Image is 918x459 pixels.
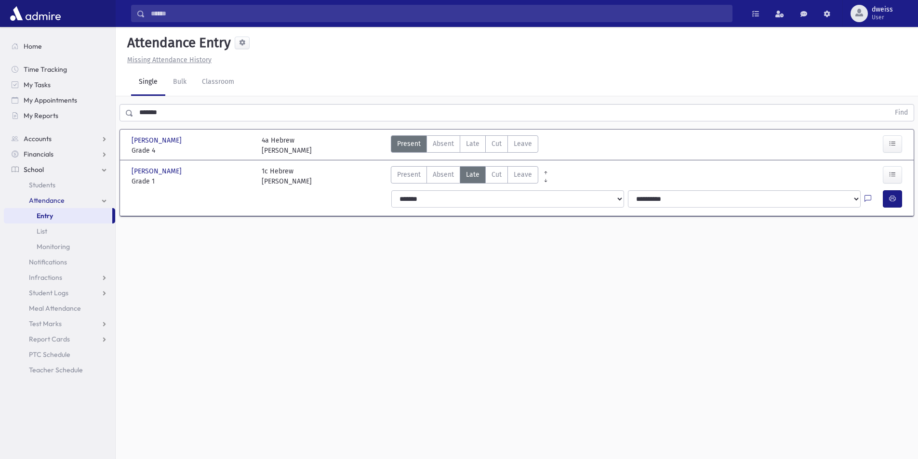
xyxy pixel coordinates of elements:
[433,170,454,180] span: Absent
[29,181,55,189] span: Students
[466,139,479,149] span: Late
[24,134,52,143] span: Accounts
[492,170,502,180] span: Cut
[466,170,479,180] span: Late
[24,80,51,89] span: My Tasks
[29,289,68,297] span: Student Logs
[4,92,115,108] a: My Appointments
[29,335,70,343] span: Report Cards
[4,239,115,254] a: Monitoring
[29,258,67,266] span: Notifications
[4,347,115,362] a: PTC Schedule
[29,350,70,359] span: PTC Schedule
[24,150,53,158] span: Financials
[123,56,212,64] a: Missing Attendance History
[397,139,421,149] span: Present
[4,223,115,239] a: List
[29,273,62,282] span: Infractions
[4,362,115,378] a: Teacher Schedule
[24,96,77,105] span: My Appointments
[4,108,115,123] a: My Reports
[4,270,115,285] a: Infractions
[29,196,65,205] span: Attendance
[492,139,502,149] span: Cut
[4,146,115,162] a: Financials
[145,5,732,22] input: Search
[514,170,532,180] span: Leave
[889,105,914,121] button: Find
[123,35,231,51] h5: Attendance Entry
[37,211,53,220] span: Entry
[391,135,538,156] div: AttTypes
[24,111,58,120] span: My Reports
[4,331,115,347] a: Report Cards
[24,165,44,174] span: School
[127,56,212,64] u: Missing Attendance History
[4,254,115,270] a: Notifications
[37,227,47,236] span: List
[29,304,81,313] span: Meal Attendance
[4,77,115,92] a: My Tasks
[4,177,115,193] a: Students
[37,242,70,251] span: Monitoring
[194,69,242,96] a: Classroom
[4,62,115,77] a: Time Tracking
[4,208,112,223] a: Entry
[165,69,194,96] a: Bulk
[132,176,252,186] span: Grade 1
[132,166,184,176] span: [PERSON_NAME]
[131,69,165,96] a: Single
[4,301,115,316] a: Meal Attendance
[397,170,421,180] span: Present
[29,319,62,328] span: Test Marks
[132,135,184,145] span: [PERSON_NAME]
[872,6,893,13] span: dweiss
[391,166,538,186] div: AttTypes
[4,285,115,301] a: Student Logs
[4,39,115,54] a: Home
[4,162,115,177] a: School
[433,139,454,149] span: Absent
[132,145,252,156] span: Grade 4
[262,135,312,156] div: 4a Hebrew [PERSON_NAME]
[29,366,83,374] span: Teacher Schedule
[872,13,893,21] span: User
[8,4,63,23] img: AdmirePro
[262,166,312,186] div: 1c Hebrew [PERSON_NAME]
[514,139,532,149] span: Leave
[24,65,67,74] span: Time Tracking
[24,42,42,51] span: Home
[4,193,115,208] a: Attendance
[4,131,115,146] a: Accounts
[4,316,115,331] a: Test Marks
